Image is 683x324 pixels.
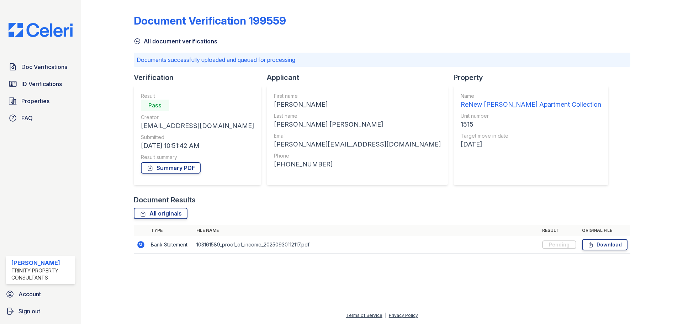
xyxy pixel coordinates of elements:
div: Applicant [267,73,454,83]
div: [PERSON_NAME] [PERSON_NAME] [274,119,441,129]
a: Name ReNew [PERSON_NAME] Apartment Collection [461,92,601,110]
th: Result [539,225,579,236]
div: [DATE] 10:51:42 AM [141,141,254,151]
span: Sign out [18,307,40,315]
a: Terms of Service [346,313,382,318]
a: Download [582,239,628,250]
div: Target move in date [461,132,601,139]
div: Verification [134,73,267,83]
a: All originals [134,208,187,219]
a: ID Verifications [6,77,75,91]
div: ReNew [PERSON_NAME] Apartment Collection [461,100,601,110]
span: Properties [21,97,49,105]
div: [PERSON_NAME] [11,259,73,267]
div: 1515 [461,119,601,129]
a: Sign out [3,304,78,318]
div: Email [274,132,441,139]
span: Account [18,290,41,298]
div: Document Verification 199559 [134,14,286,27]
td: 103161589_proof_of_income_20250930112117.pdf [194,236,539,254]
div: Name [461,92,601,100]
div: Creator [141,114,254,121]
p: Documents successfully uploaded and queued for processing [137,55,628,64]
td: Bank Statement [148,236,194,254]
a: Summary PDF [141,162,201,174]
span: ID Verifications [21,80,62,88]
div: [PHONE_NUMBER] [274,159,441,169]
div: Property [454,73,614,83]
th: Type [148,225,194,236]
a: Account [3,287,78,301]
div: Result summary [141,154,254,161]
img: CE_Logo_Blue-a8612792a0a2168367f1c8372b55b34899dd931a85d93a1a3d3e32e68fde9ad4.png [3,23,78,37]
div: First name [274,92,441,100]
div: [DATE] [461,139,601,149]
a: FAQ [6,111,75,125]
th: Original file [579,225,630,236]
div: Phone [274,152,441,159]
th: File name [194,225,539,236]
a: Privacy Policy [389,313,418,318]
div: [PERSON_NAME] [274,100,441,110]
div: [PERSON_NAME][EMAIL_ADDRESS][DOMAIN_NAME] [274,139,441,149]
div: Result [141,92,254,100]
div: | [385,313,386,318]
a: Doc Verifications [6,60,75,74]
div: Unit number [461,112,601,119]
div: Submitted [141,134,254,141]
div: Document Results [134,195,196,205]
div: [EMAIL_ADDRESS][DOMAIN_NAME] [141,121,254,131]
div: Trinity Property Consultants [11,267,73,281]
span: Doc Verifications [21,63,67,71]
a: Properties [6,94,75,108]
a: All document verifications [134,37,217,46]
div: Pass [141,100,169,111]
div: Pending [542,240,576,249]
span: FAQ [21,114,33,122]
div: Last name [274,112,441,119]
